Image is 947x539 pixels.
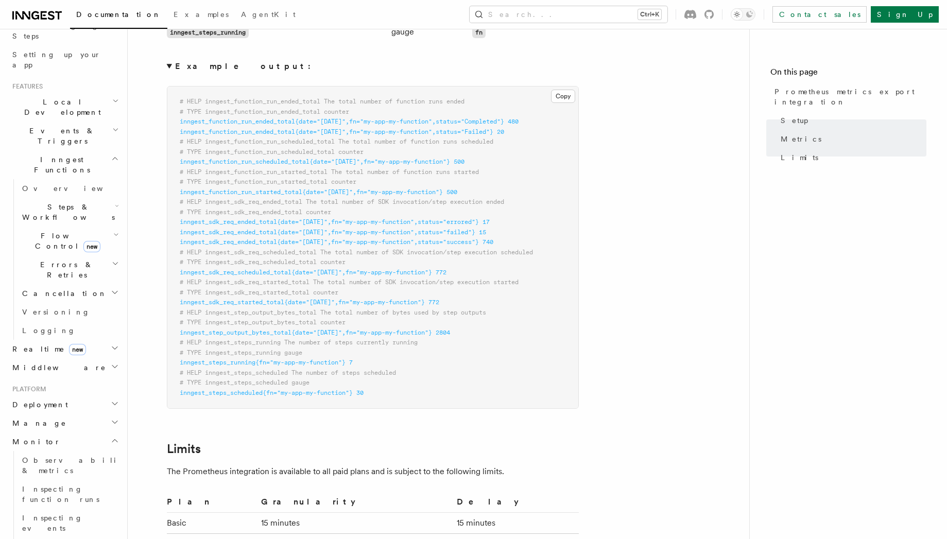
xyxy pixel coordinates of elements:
a: Inspecting function runs [18,480,121,509]
a: Limits [167,442,201,456]
button: Copy [551,90,575,103]
summary: Example output: [167,59,579,74]
span: Inngest Functions [8,154,111,175]
span: inngest_function_run_scheduled_total{date="[DATE]",fn="my-app-my-function"} 500 [180,158,464,165]
span: Steps & Workflows [18,202,115,222]
a: Inspecting events [18,509,121,537]
span: Monitor [8,437,61,447]
span: Platform [8,385,46,393]
span: inngest_steps_running{fn="my-app-my-function"} 7 [180,359,353,366]
span: inngest_sdk_req_started_total{date="[DATE]",fn="my-app-my-function"} 772 [180,299,439,306]
span: Flow Control [18,231,113,251]
span: # HELP inngest_function_run_started_total The total number of function runs started [180,168,479,176]
button: Flow Controlnew [18,227,121,255]
span: Inspecting function runs [22,485,99,503]
button: Events & Triggers [8,121,121,150]
span: Examples [174,10,229,19]
span: Observability & metrics [22,456,128,475]
span: Versioning [22,308,90,316]
div: Inngest Functions [8,179,121,340]
span: Overview [22,184,128,193]
span: Manage [8,418,66,428]
td: gauge [387,22,468,43]
span: # TYPE inngest_sdk_req_ended_total counter [180,208,331,216]
span: inngest_sdk_req_scheduled_total{date="[DATE]",fn="my-app-my-function"} 772 [180,269,446,276]
span: inngest_sdk_req_ended_total{date="[DATE]",fn="my-app-my-function",status="success"} 740 [180,238,493,246]
span: Setting up your app [12,50,101,69]
button: Manage [8,414,121,432]
a: Sign Up [871,6,939,23]
span: inngest_function_run_ended_total{date="[DATE]",fn="my-app-my-function",status="Failed"} 20 [180,128,504,135]
span: Local Development [8,97,112,117]
a: Versioning [18,303,121,321]
button: Steps & Workflows [18,198,121,227]
h4: On this page [770,66,926,82]
kbd: Ctrl+K [638,9,661,20]
a: Leveraging Steps [8,16,121,45]
span: # TYPE inngest_sdk_req_started_total counter [180,289,338,296]
a: Metrics [777,130,926,148]
code: fn [472,27,486,38]
td: Basic [167,513,257,534]
button: Search...Ctrl+K [470,6,667,23]
span: Cancellation [18,288,107,299]
span: Realtime [8,344,86,354]
span: Middleware [8,362,106,373]
a: Observability & metrics [18,451,121,480]
a: Setting up your app [8,45,121,74]
span: Documentation [76,10,161,19]
button: Errors & Retries [18,255,121,284]
code: inngest_steps_running [167,27,249,38]
a: AgentKit [235,3,302,28]
span: # HELP inngest_sdk_req_scheduled_total The total number of SDK invocation/step execution scheduled [180,249,533,256]
span: # TYPE inngest_sdk_req_scheduled_total counter [180,258,346,266]
span: # TYPE inngest_step_output_bytes_total counter [180,319,346,326]
a: Documentation [70,3,167,29]
span: inngest_function_run_started_total{date="[DATE]",fn="my-app-my-function"} 500 [180,188,457,196]
a: Examples [167,3,235,28]
th: Plan [167,495,257,513]
span: # HELP inngest_steps_running The number of steps currently running [180,339,418,346]
button: Realtimenew [8,340,121,358]
span: inngest_sdk_req_ended_total{date="[DATE]",fn="my-app-my-function",status="errored"} 17 [180,218,490,225]
a: Overview [18,179,121,198]
a: Contact sales [772,6,867,23]
a: Prometheus metrics export integration [770,82,926,111]
th: Granularity [257,495,453,513]
span: Errors & Retries [18,259,112,280]
a: Limits [777,148,926,167]
span: # HELP inngest_sdk_req_ended_total The total number of SDK invocation/step execution ended [180,198,504,205]
span: # TYPE inngest_function_run_ended_total counter [180,108,349,115]
span: # TYPE inngest_steps_scheduled gauge [180,379,309,386]
p: The Prometheus integration is available to all paid plans and is subject to the following limits. [167,464,579,479]
span: Limits [781,152,818,163]
span: # HELP inngest_function_run_ended_total The total number of function runs ended [180,98,464,105]
button: Middleware [8,358,121,377]
span: # HELP inngest_steps_scheduled The number of steps scheduled [180,369,396,376]
button: Deployment [8,395,121,414]
span: Inspecting events [22,514,83,532]
button: Toggle dark mode [731,8,755,21]
span: inngest_sdk_req_ended_total{date="[DATE]",fn="my-app-my-function",status="failed"} 15 [180,229,486,236]
span: Events & Triggers [8,126,112,146]
span: Prometheus metrics export integration [774,86,926,107]
span: inngest_function_run_ended_total{date="[DATE]",fn="my-app-my-function",status="Completed"} 480 [180,118,519,125]
span: Features [8,82,43,91]
strong: Example output: [175,61,317,71]
span: Deployment [8,399,68,410]
span: # HELP inngest_function_run_scheduled_total The total number of function runs scheduled [180,138,493,145]
button: Local Development [8,93,121,121]
td: 15 minutes [453,513,578,534]
span: Setup [781,115,808,126]
span: # TYPE inngest_steps_running gauge [180,349,302,356]
span: # TYPE inngest_function_run_started_total counter [180,178,356,185]
span: new [69,344,86,355]
span: inngest_step_output_bytes_total{date="[DATE]",fn="my-app-my-function"} 2804 [180,329,450,336]
td: 15 minutes [257,513,453,534]
th: Delay [453,495,578,513]
span: AgentKit [241,10,296,19]
span: inngest_steps_scheduled{fn="my-app-my-function"} 30 [180,389,364,396]
button: Cancellation [18,284,121,303]
span: # TYPE inngest_function_run_scheduled_total counter [180,148,364,155]
span: # HELP inngest_sdk_req_started_total The total number of SDK invocation/step execution started [180,279,519,286]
